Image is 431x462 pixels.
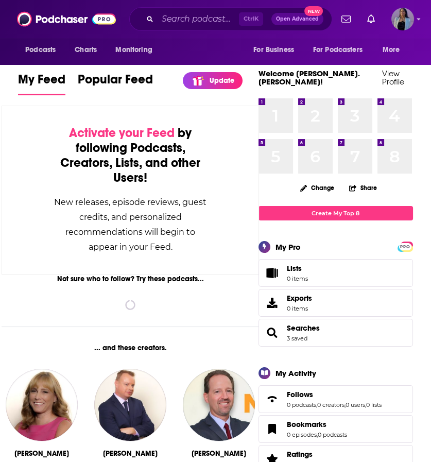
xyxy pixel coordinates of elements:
[346,401,365,408] a: 0 users
[287,431,317,438] a: 0 episodes
[18,72,65,95] a: My Feed
[344,401,346,408] span: ,
[316,401,317,408] span: ,
[294,181,340,194] button: Change
[391,8,414,30] button: Show profile menu
[108,40,165,60] button: open menu
[258,259,413,287] a: Lists
[275,242,301,252] div: My Pro
[18,40,69,60] button: open menu
[262,266,283,280] span: Lists
[258,415,413,443] span: Bookmarks
[382,69,404,87] a: View Profile
[158,11,239,27] input: Search podcasts, credits, & more...
[115,43,152,57] span: Monitoring
[363,10,379,28] a: Show notifications dropdown
[287,450,347,459] a: Ratings
[375,40,413,60] button: open menu
[287,264,308,273] span: Lists
[68,40,103,60] a: Charts
[54,126,207,185] div: by following Podcasts, Creators, Lists, and other Users!
[287,323,320,333] a: Searches
[317,401,344,408] a: 0 creators
[246,40,307,60] button: open menu
[287,294,312,303] span: Exports
[25,43,56,57] span: Podcasts
[349,178,377,198] button: Share
[287,450,313,459] span: Ratings
[276,16,319,22] span: Open Advanced
[287,401,316,408] a: 0 podcasts
[287,264,302,273] span: Lists
[399,243,411,251] span: PRO
[103,449,158,458] div: Mike Gavin
[365,401,366,408] span: ,
[306,40,377,60] button: open menu
[17,9,116,29] img: Podchaser - Follow, Share and Rate Podcasts
[318,431,347,438] a: 0 podcasts
[271,13,323,25] button: Open AdvancedNew
[94,369,166,441] img: Mike Gavin
[383,43,400,57] span: More
[6,369,78,441] img: Jennifer Kushinka
[275,368,316,378] div: My Activity
[258,289,413,317] a: Exports
[287,305,312,312] span: 0 items
[391,8,414,30] img: User Profile
[366,401,382,408] a: 0 lists
[239,12,263,26] span: Ctrl K
[262,392,283,406] a: Follows
[317,431,318,438] span: ,
[287,390,313,399] span: Follows
[210,76,234,85] p: Update
[78,72,153,95] a: Popular Feed
[287,390,382,399] a: Follows
[287,275,308,282] span: 0 items
[258,385,413,413] span: Follows
[258,206,413,220] a: Create My Top 8
[2,344,259,352] div: ... and these creators.
[78,72,153,93] span: Popular Feed
[183,72,243,89] a: Update
[304,6,323,16] span: New
[183,369,255,441] img: Gordon Deal
[192,449,246,458] div: Gordon Deal
[337,10,355,28] a: Show notifications dropdown
[391,8,414,30] span: Logged in as maria.pina
[129,7,332,31] div: Search podcasts, credits, & more...
[287,420,347,429] a: Bookmarks
[2,275,259,283] div: Not sure who to follow? Try these podcasts...
[54,195,207,254] div: New releases, episode reviews, guest credits, and personalized recommendations will begin to appe...
[14,449,69,458] div: Jennifer Kushinka
[69,125,175,141] span: Activate your Feed
[287,335,307,342] a: 3 saved
[258,319,413,347] span: Searches
[253,43,294,57] span: For Business
[399,242,411,250] a: PRO
[287,420,326,429] span: Bookmarks
[313,43,363,57] span: For Podcasters
[262,326,283,340] a: Searches
[258,69,360,87] a: Welcome [PERSON_NAME].[PERSON_NAME]!
[18,72,65,93] span: My Feed
[75,43,97,57] span: Charts
[262,422,283,436] a: Bookmarks
[262,296,283,310] span: Exports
